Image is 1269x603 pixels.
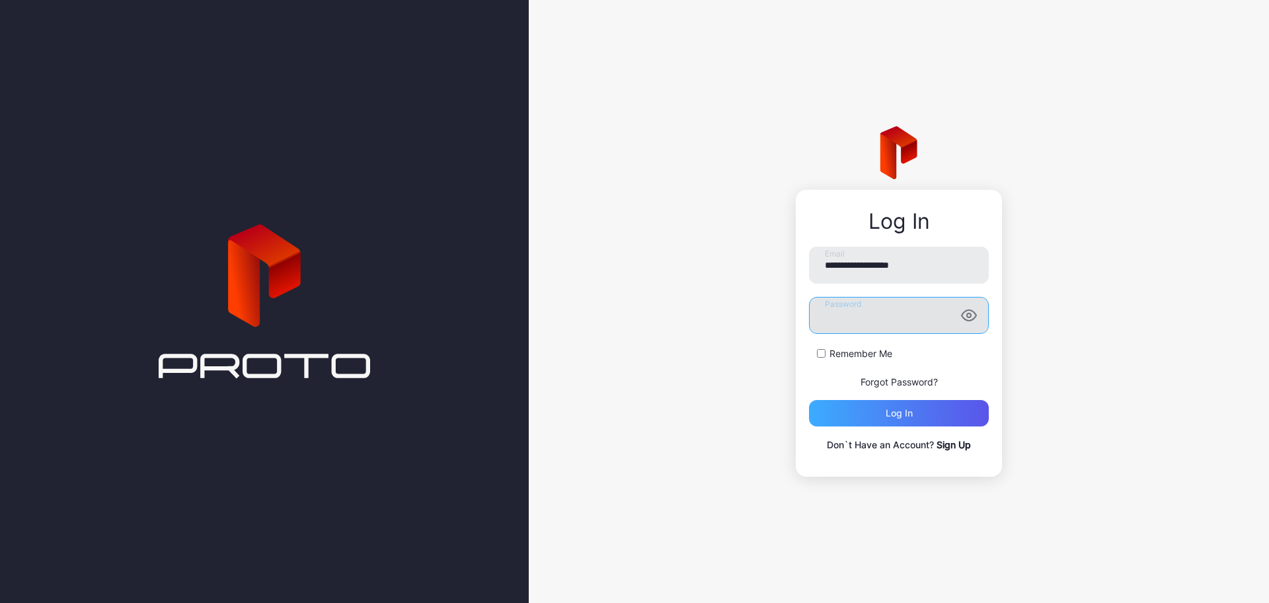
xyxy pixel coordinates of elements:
a: Forgot Password? [861,376,938,387]
button: Log in [809,400,989,426]
div: Log in [886,408,913,419]
input: Password [809,297,989,334]
input: Email [809,247,989,284]
label: Remember Me [829,347,892,360]
div: Log In [809,210,989,233]
p: Don`t Have an Account? [809,437,989,453]
button: Password [961,307,977,323]
a: Sign Up [937,439,971,450]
